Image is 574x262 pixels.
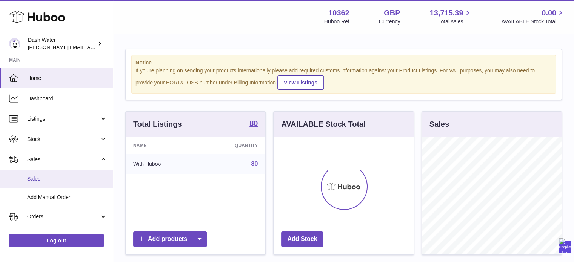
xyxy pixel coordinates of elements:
[277,75,324,90] a: View Listings
[27,95,107,102] span: Dashboard
[251,161,258,167] a: 80
[429,8,463,18] span: 13,715.39
[429,119,449,129] h3: Sales
[126,154,199,174] td: With Huboo
[27,156,99,163] span: Sales
[429,8,472,25] a: 13,715.39 Total sales
[542,8,556,18] span: 0.00
[379,18,400,25] div: Currency
[126,137,199,154] th: Name
[133,231,207,247] a: Add products
[28,44,151,50] span: [PERSON_NAME][EMAIL_ADDRESS][DOMAIN_NAME]
[27,136,99,143] span: Stock
[27,213,99,220] span: Orders
[249,120,258,129] a: 80
[249,120,258,127] strong: 80
[281,231,323,247] a: Add Stock
[324,18,349,25] div: Huboo Ref
[133,119,182,129] h3: Total Listings
[27,194,107,201] span: Add Manual Order
[27,75,107,82] span: Home
[199,137,265,154] th: Quantity
[281,119,365,129] h3: AVAILABLE Stock Total
[501,8,565,25] a: 0.00 AVAILABLE Stock Total
[438,18,472,25] span: Total sales
[27,175,107,182] span: Sales
[9,234,104,247] a: Log out
[28,37,96,51] div: Dash Water
[384,8,400,18] strong: GBP
[27,115,99,123] span: Listings
[135,59,552,66] strong: Notice
[328,8,349,18] strong: 10362
[501,18,565,25] span: AVAILABLE Stock Total
[9,38,20,49] img: james@dash-water.com
[135,67,552,90] div: If you're planning on sending your products internationally please add required customs informati...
